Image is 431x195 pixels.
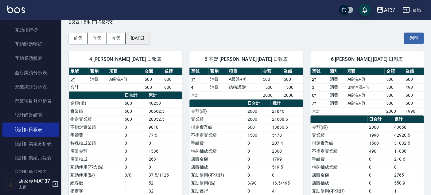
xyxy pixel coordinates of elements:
td: 消費 [208,83,227,91]
td: 互助使用(不含點) [69,163,123,171]
th: 累計 [147,92,182,99]
td: 38662.5 [147,107,182,115]
td: 手續費 [69,131,123,139]
td: 500 [282,75,303,83]
button: AT37 [374,4,398,16]
th: 業績 [282,68,303,76]
td: 519.5 [270,163,303,171]
td: 店販抽成 [310,179,367,187]
td: 600 [123,99,147,107]
th: 累計 [393,115,424,123]
td: 不指定實業績 [69,123,123,131]
td: 11888 [393,147,424,155]
a: 4 [191,85,193,90]
p: 主管 [19,184,50,190]
td: 1500 [367,139,393,147]
td: 500 [384,75,404,83]
img: Person [5,178,17,190]
td: 0 [367,179,393,187]
td: 合計 [189,91,208,99]
td: 0 [123,163,147,171]
td: 金額(虛) [189,107,246,115]
td: 指定實業績 [310,139,367,147]
table: a dense table [189,68,303,99]
td: 600 [163,75,182,83]
td: 指定實業績 [69,115,123,123]
td: 1500 [246,131,271,139]
th: 日合計 [246,99,271,107]
td: 600 [143,83,163,91]
td: 0 [270,171,303,179]
td: 特殊抽成業績 [310,163,367,171]
th: 類別 [208,68,227,76]
td: 13830.6 [270,123,303,131]
td: 43658 [393,123,424,131]
td: 32 [147,187,182,195]
th: 單號 [69,68,88,76]
td: 0 [147,139,182,147]
td: 600 [123,107,147,115]
td: 實業績 [189,115,246,123]
td: 2765 [393,171,424,179]
td: 500 [404,75,424,83]
td: 0 [147,163,182,171]
a: 設計師業績表 [2,108,59,122]
a: 全店業績分析表 [2,66,59,80]
td: 1990 [367,131,393,139]
td: 店販抽成 [189,163,246,171]
td: 店販金額 [310,171,367,179]
a: 互助排行榜 [2,23,59,37]
td: A級洗+剪 [108,75,143,83]
td: 指定實業績 [189,123,246,131]
td: 0 [367,187,393,195]
td: 1500 [261,83,282,91]
button: 前天 [69,33,88,44]
td: 不指定實業績 [189,131,246,139]
td: A級洗+剪 [227,75,261,83]
td: 600 [123,115,147,123]
td: 2000 [246,115,271,123]
td: 互助使用(點) [69,171,123,179]
td: 總客數 [69,179,123,187]
td: 合計 [310,107,328,115]
td: A級洗+剪 [346,75,384,83]
td: 490 [404,83,424,91]
th: 累計 [270,99,303,107]
td: 合計 [69,83,88,91]
th: 金額 [384,68,404,76]
td: 0 [367,171,393,179]
td: 0 [393,163,424,171]
td: 實業績 [310,131,367,139]
button: 登出 [400,4,424,16]
td: 2000 [246,107,271,115]
th: 金額 [143,68,163,76]
td: 0 [246,187,271,195]
td: 0/0 [123,171,147,179]
td: 0 [123,139,147,147]
td: 0 [367,163,393,171]
td: 特殊抽成業績 [69,139,123,147]
td: 0 [123,131,147,139]
td: 4 [270,187,303,195]
h5: 店家專用AT37 [19,178,50,184]
th: 日合計 [123,92,147,99]
td: 1500 [282,83,303,91]
a: 3 [312,85,314,90]
td: 0 [246,163,271,171]
table: a dense table [69,68,182,92]
td: 0 [246,155,271,163]
td: 500 [246,123,271,131]
td: 500 [261,75,282,83]
button: 今天 [107,33,126,44]
th: 單號 [189,68,208,76]
td: 0 [123,155,147,163]
td: 42920.5 [393,131,424,139]
td: 500 [404,99,424,107]
td: 9810 [147,123,182,131]
td: 消費 [88,75,108,83]
span: 5 室媛 [PERSON_NAME] [DATE] 日報表 [197,56,295,62]
th: 類別 [328,68,346,76]
table: a dense table [310,68,424,115]
td: 500 [384,91,404,99]
img: Logo [7,6,25,13]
